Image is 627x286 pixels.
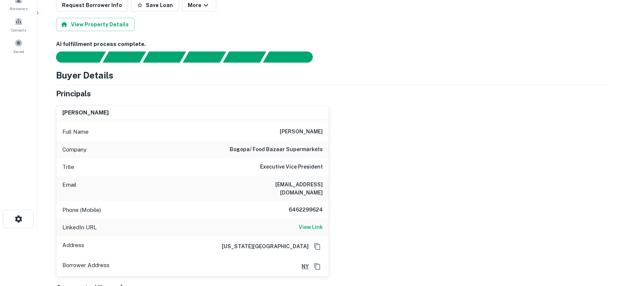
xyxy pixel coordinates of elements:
[299,223,323,232] a: View Link
[10,6,27,11] span: Borrowers
[62,180,76,197] p: Email
[62,145,86,154] p: Company
[263,51,322,63] div: AI fulfillment process complete.
[62,241,84,252] p: Address
[590,227,627,262] iframe: Chat Widget
[56,69,114,82] h4: Buyer Details
[312,261,323,272] button: Copy Address
[216,242,309,250] h6: [US_STATE][GEOGRAPHIC_DATA]
[47,51,103,63] div: Sending borrower request to AI...
[62,223,97,232] p: LinkedIn URL
[2,14,35,34] a: Contacts
[2,36,35,56] a: Saved
[278,206,323,214] h6: 6462299624
[62,206,101,214] p: Phone (Mobile)
[234,180,323,197] h6: [EMAIL_ADDRESS][DOMAIN_NAME]
[183,51,226,63] div: Principals found, AI now looking for contact information...
[13,49,24,54] span: Saved
[142,51,186,63] div: Documents found, AI parsing details...
[62,109,109,117] h6: [PERSON_NAME]
[56,88,91,99] h5: Principals
[56,18,135,31] button: View Property Details
[56,40,608,49] h6: AI fulfillment process complete.
[280,127,323,136] h6: [PERSON_NAME]
[62,163,74,172] p: Title
[312,241,323,252] button: Copy Address
[230,145,323,154] h6: bogopa/ food bazaar supermarkets
[102,51,146,63] div: Your request is received and processing...
[62,127,89,136] p: Full Name
[223,51,266,63] div: Principals found, still searching for contact information. This may take time...
[11,27,26,33] span: Contacts
[296,262,309,270] a: NY
[299,223,323,231] h6: View Link
[260,163,323,172] h6: Executive Vice President
[62,261,109,272] p: Borrower Address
